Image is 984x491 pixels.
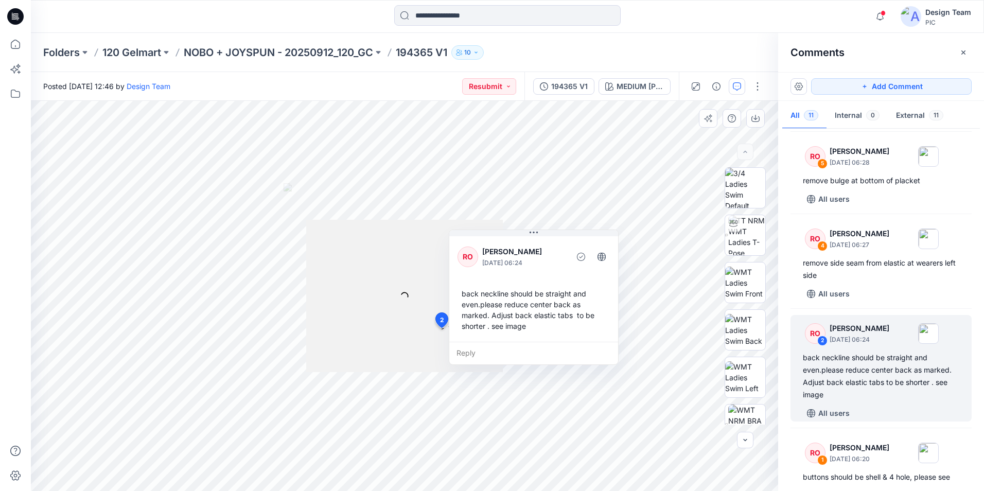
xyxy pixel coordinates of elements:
div: 4 [817,241,828,251]
div: 1 [817,455,828,465]
p: [DATE] 06:27 [830,240,889,250]
img: 3/4 Ladies Swim Default [725,168,765,208]
img: WMT Ladies Swim Front [725,267,765,299]
button: 10 [451,45,484,60]
span: Posted [DATE] 12:46 by [43,81,170,92]
img: WMT NRM BRA TOP GHOST [728,405,765,445]
h2: Comments [790,46,845,59]
div: back neckline should be straight and even.please reduce center back as marked. Adjust back elasti... [803,352,959,401]
div: RO [805,146,825,167]
span: 2 [440,315,444,325]
div: Reply [449,342,618,364]
p: [PERSON_NAME] [830,442,889,454]
div: RO [805,323,825,344]
button: Internal [827,103,888,129]
img: avatar [901,6,921,27]
div: RO [805,443,825,463]
div: RO [458,247,478,267]
button: MEDIUM [PERSON_NAME] [599,78,671,95]
p: [PERSON_NAME] [830,322,889,335]
a: 120 Gelmart [102,45,161,60]
span: 11 [804,110,818,120]
button: All users [803,405,854,422]
p: All users [818,407,850,419]
img: WMT Ladies Swim Back [725,314,765,346]
p: [DATE] 06:20 [830,454,889,464]
a: Design Team [127,82,170,91]
div: remove side seam from elastic at wearers left side [803,257,959,282]
p: All users [818,288,850,300]
button: All [782,103,827,129]
button: All users [803,286,854,302]
a: Folders [43,45,80,60]
p: All users [818,193,850,205]
div: back neckline should be straight and even.please reduce center back as marked. Adjust back elasti... [458,284,610,336]
p: [DATE] 06:28 [830,157,889,168]
p: 10 [464,47,471,58]
div: PIC [925,19,971,26]
a: NOBO + JOYSPUN - 20250912_120_GC [184,45,373,60]
p: [PERSON_NAME] [482,246,566,258]
p: 194365 V1 [396,45,447,60]
button: Add Comment [811,78,972,95]
img: TT NRM WMT Ladies T-Pose [728,215,765,255]
p: [PERSON_NAME] [830,145,889,157]
img: WMT Ladies Swim Left [725,361,765,394]
button: All users [803,191,854,207]
div: Design Team [925,6,971,19]
span: 11 [929,110,943,120]
p: [PERSON_NAME] [830,227,889,240]
div: RO [805,229,825,249]
span: 0 [866,110,880,120]
p: [DATE] 06:24 [482,258,566,268]
button: 194365 V1 [533,78,594,95]
button: Details [708,78,725,95]
button: External [888,103,952,129]
div: MEDIUM [PERSON_NAME] [617,81,664,92]
p: [DATE] 06:24 [830,335,889,345]
div: 2 [817,336,828,346]
div: 5 [817,159,828,169]
div: remove bulge at bottom of placket [803,174,959,187]
div: 194365 V1 [551,81,588,92]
